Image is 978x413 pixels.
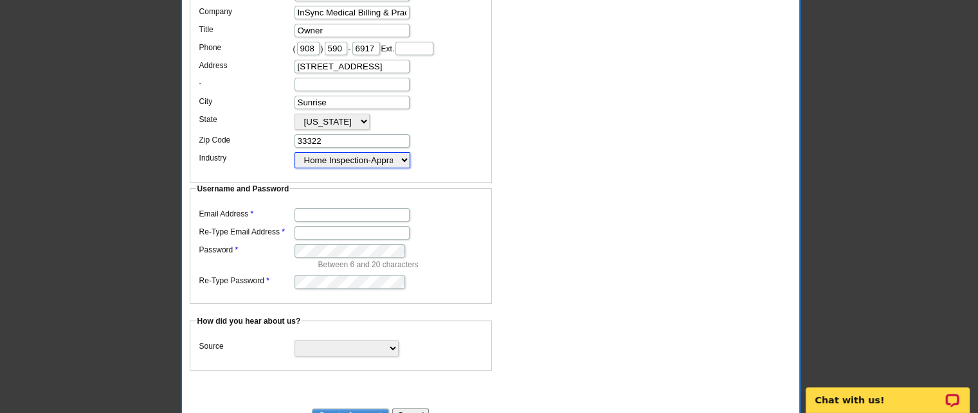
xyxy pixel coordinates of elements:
[199,340,293,352] label: Source
[199,208,293,220] label: Email Address
[196,315,302,327] legend: How did you hear about us?
[797,373,978,413] iframe: LiveChat chat widget
[199,6,293,17] label: Company
[199,275,293,286] label: Re-Type Password
[196,183,291,195] legend: Username and Password
[199,60,293,71] label: Address
[199,226,293,238] label: Re-Type Email Address
[199,42,293,53] label: Phone
[196,39,485,57] dd: ( ) - Ext.
[318,259,485,270] p: Between 6 and 20 characters
[199,134,293,146] label: Zip Code
[199,244,293,256] label: Password
[199,152,293,164] label: Industry
[199,78,293,89] label: -
[199,24,293,35] label: Title
[199,114,293,125] label: State
[199,96,293,107] label: City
